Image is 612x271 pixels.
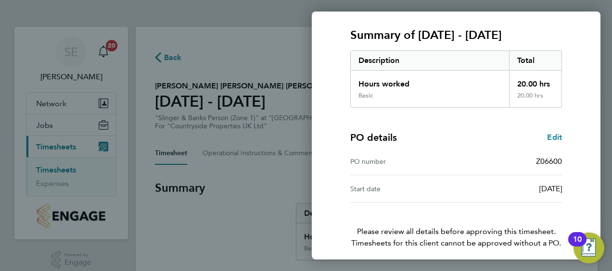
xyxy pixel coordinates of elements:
[509,51,562,70] div: Total
[339,203,574,249] p: Please review all details before approving this timesheet.
[547,133,562,142] span: Edit
[350,156,456,167] div: PO number
[456,183,562,195] div: [DATE]
[547,132,562,143] a: Edit
[509,92,562,107] div: 20.00 hrs
[509,71,562,92] div: 20.00 hrs
[351,71,509,92] div: Hours worked
[358,92,373,99] div: Basic
[536,157,562,166] span: Z06600
[350,50,562,108] div: Summary of 18 - 24 Aug 2025
[574,233,604,263] button: Open Resource Center, 10 new notifications
[573,239,582,252] div: 10
[351,51,509,70] div: Description
[350,183,456,195] div: Start date
[350,27,562,43] h3: Summary of [DATE] - [DATE]
[350,131,397,144] h4: PO details
[339,237,574,249] span: Timesheets for this client cannot be approved without a PO.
